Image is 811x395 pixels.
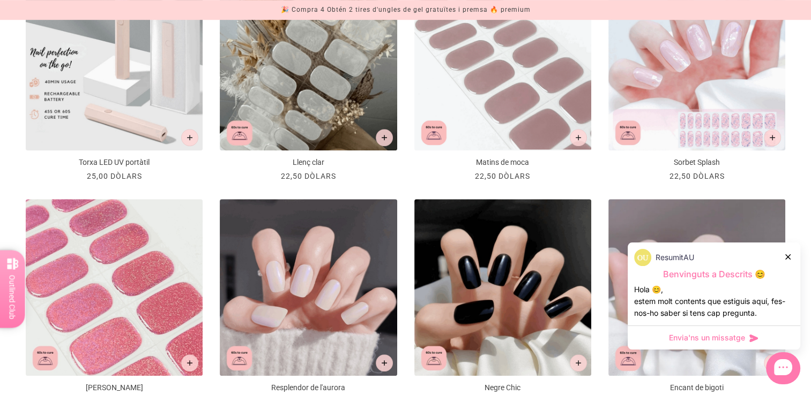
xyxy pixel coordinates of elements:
p: Resplendor de l'aurora [220,382,397,393]
span: 25,00 dòlars [87,172,142,180]
p: Benvinguts a Descrits 😊 [634,269,794,280]
button: Afegeix a la cistella [181,354,198,371]
div: Hola 😊, estem molt contents que estiguis aquí, fes-nos-ho saber si tens cap pregunta. [634,284,794,319]
button: Afegeix a la cistella [764,129,781,146]
div: 🎉 Compra 4 Obtén 2 tires d'ungles de gel gratuïtes i premsa 🔥 premium [281,4,531,16]
button: Afegeix a la cistella [376,354,393,371]
span: Envia'ns un missatge [669,332,745,343]
p: Sorbet Splash [608,157,785,168]
button: Afegeix a la cistella [764,354,781,371]
p: Torxa LED UV portàtil [26,157,203,168]
span: 22,50 dòlars [281,172,336,180]
p: Matins de moca [414,157,591,168]
span: 22,50 dòlars [669,172,724,180]
p: [PERSON_NAME] [26,382,203,393]
p: Negre Chic [414,382,591,393]
p: ResumitAU [656,252,694,263]
button: Afegeix a la cistella [376,129,393,146]
p: Encant de bigoti [608,382,785,393]
button: Afegeix a la cistella [181,129,198,146]
button: Afegeix a la cistella [570,129,587,146]
button: Afegeix a la cistella [570,354,587,371]
p: Llenç clar [220,157,397,168]
span: 22,50 dòlars [475,172,530,180]
img: data:image/png;base64,iVBORw0KGgoAAAANSUhEUgAAACQAAAAkCAYAAADhAJiYAAACJklEQVR4AexUO28TQRice/mFQxI... [634,249,651,266]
